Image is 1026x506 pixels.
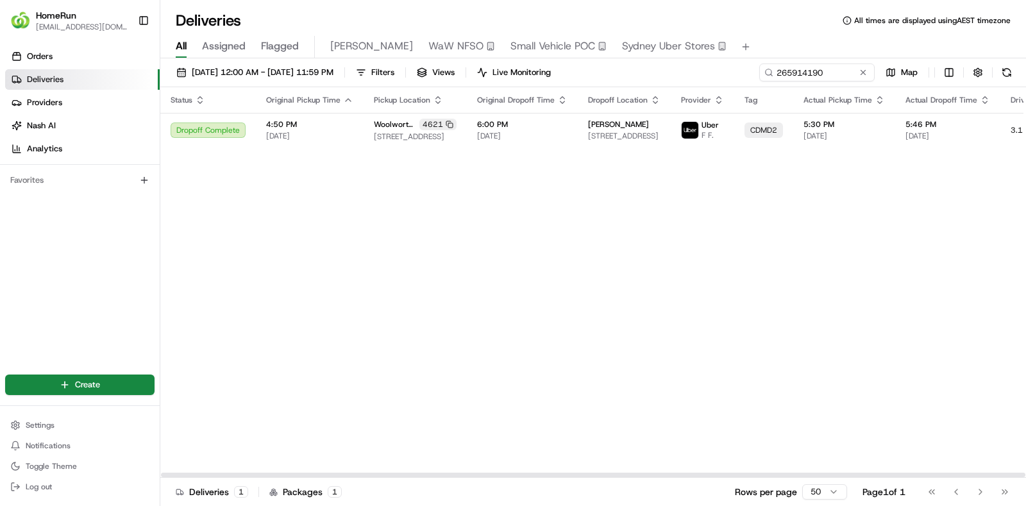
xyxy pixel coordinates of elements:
input: Type to search [759,63,875,81]
span: [PERSON_NAME] [330,38,413,54]
button: Live Monitoring [471,63,557,81]
span: [DATE] [905,131,990,141]
button: [EMAIL_ADDRESS][DOMAIN_NAME] [36,22,128,32]
button: Log out [5,478,155,496]
span: Small Vehicle POC [510,38,595,54]
span: Uber [702,120,719,130]
button: HomeRunHomeRun[EMAIL_ADDRESS][DOMAIN_NAME] [5,5,133,36]
button: Filters [350,63,400,81]
a: Providers [5,92,160,113]
button: Toggle Theme [5,457,155,475]
div: Deliveries [176,485,248,498]
span: 5:30 PM [803,119,885,130]
span: Sydney Uber Stores [622,38,715,54]
button: Views [411,63,460,81]
span: Flagged [261,38,299,54]
span: Filters [371,67,394,78]
span: Provider [681,95,711,105]
span: 6:00 PM [477,119,568,130]
button: Map [880,63,923,81]
span: [PERSON_NAME] [588,119,649,130]
span: [DATE] 12:00 AM - [DATE] 11:59 PM [192,67,333,78]
span: [DATE] [266,131,353,141]
span: Actual Dropoff Time [905,95,977,105]
span: Orders [27,51,53,62]
span: Notifications [26,441,71,451]
img: HomeRun [10,10,31,31]
div: 1 [234,486,248,498]
span: All [176,38,187,54]
span: Views [432,67,455,78]
span: Map [901,67,918,78]
span: All times are displayed using AEST timezone [854,15,1011,26]
span: Deliveries [27,74,63,85]
button: Settings [5,416,155,434]
button: Notifications [5,437,155,455]
span: Analytics [27,143,62,155]
span: Create [75,379,100,391]
button: Refresh [998,63,1016,81]
span: Providers [27,97,62,108]
span: CDMD2 [750,125,777,135]
button: HomeRun [36,9,76,22]
span: Pickup Location [374,95,430,105]
span: F F. [702,130,719,140]
span: Original Dropoff Time [477,95,555,105]
span: 5:46 PM [905,119,990,130]
h1: Deliveries [176,10,241,31]
button: Create [5,375,155,395]
span: Toggle Theme [26,461,77,471]
span: Tag [744,95,757,105]
span: [STREET_ADDRESS] [588,131,660,141]
span: Actual Pickup Time [803,95,872,105]
a: Analytics [5,139,160,159]
span: Nash AI [27,120,56,131]
div: 1 [328,486,342,498]
div: 4621 [419,119,457,130]
span: Original Pickup Time [266,95,341,105]
img: uber-new-logo.jpeg [682,122,698,139]
span: [DATE] [477,131,568,141]
span: Status [171,95,192,105]
span: 4:50 PM [266,119,353,130]
p: Rows per page [735,485,797,498]
span: WaW NFSO [428,38,484,54]
a: Orders [5,46,160,67]
div: Page 1 of 1 [862,485,905,498]
span: Live Monitoring [492,67,551,78]
button: [DATE] 12:00 AM - [DATE] 11:59 PM [171,63,339,81]
span: Dropoff Location [588,95,648,105]
span: Woolworths Highgate [374,119,417,130]
a: Nash AI [5,115,160,136]
a: Deliveries [5,69,160,90]
div: Favorites [5,170,155,190]
span: [DATE] [803,131,885,141]
div: Packages [269,485,342,498]
span: Settings [26,420,55,430]
span: Assigned [202,38,246,54]
span: Log out [26,482,52,492]
span: [STREET_ADDRESS] [374,131,457,142]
